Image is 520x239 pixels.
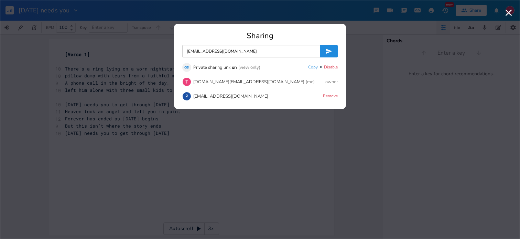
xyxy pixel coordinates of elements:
[306,80,315,84] div: (me)
[193,80,304,84] div: [DOMAIN_NAME][EMAIL_ADDRESS][DOMAIN_NAME]
[182,92,191,101] div: pigfarmerjr
[238,65,260,70] div: (view only)
[308,65,318,70] button: Copy
[182,32,338,40] div: Sharing
[193,65,230,70] div: Private sharing link
[325,80,338,84] div: owner
[324,65,338,70] button: Disable
[232,65,237,70] div: on
[323,94,338,99] button: Remove
[182,45,320,57] input: Enter collaborator email
[320,45,338,57] button: Invite
[320,65,322,69] div: •
[193,94,268,99] div: [EMAIL_ADDRESS][DOMAIN_NAME]
[182,77,191,86] img: tabitha8501.tn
